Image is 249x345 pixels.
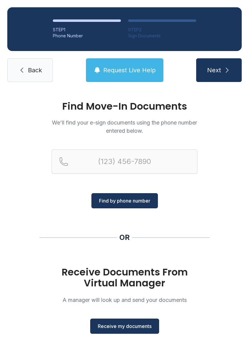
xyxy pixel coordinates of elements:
[99,197,150,204] span: Find by phone number
[98,323,152,330] span: Receive my documents
[28,66,42,74] span: Back
[52,118,197,135] p: We'll find your e-sign documents using the phone number entered below.
[53,33,121,39] div: Phone Number
[207,66,221,74] span: Next
[53,27,121,33] div: STEP 1
[119,233,130,242] div: OR
[52,149,197,174] input: Reservation phone number
[52,296,197,304] p: A manager will look up and send your documents
[52,101,197,111] h1: Find Move-In Documents
[128,33,196,39] div: Sign Documents
[128,27,196,33] div: STEP 2
[103,66,156,74] span: Request Live Help
[52,267,197,289] h1: Receive Documents From Virtual Manager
